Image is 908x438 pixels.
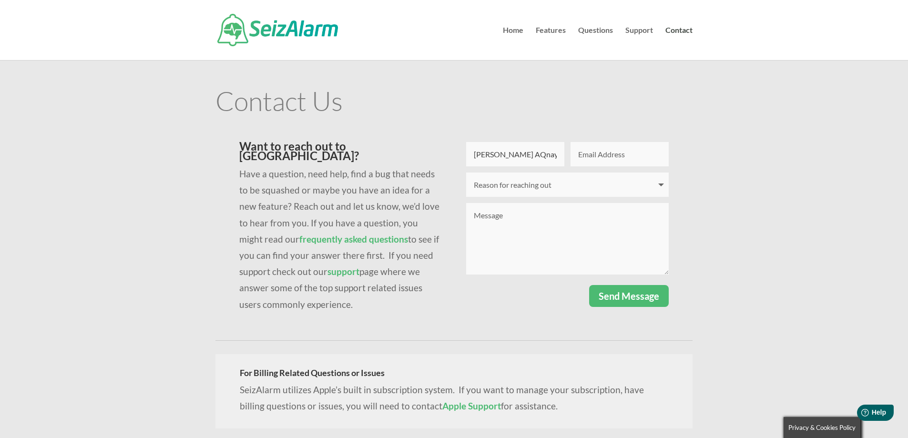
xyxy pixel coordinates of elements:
[217,14,338,46] img: SeizAlarm
[823,401,898,428] iframe: Help widget launcher
[240,382,668,414] p: SeizAlarm utilizes Apple’s built in subscription system. If you want to manage your subscription,...
[299,234,408,244] a: frequently asked questions
[571,142,669,166] input: Email Address
[240,368,668,382] h4: For Billing Related Questions or Issues
[327,266,359,277] a: support
[503,27,523,60] a: Home
[239,166,442,313] p: Have a question, need help, find a bug that needs to be squashed or maybe you have an idea for a ...
[536,27,566,60] a: Features
[665,27,693,60] a: Contact
[215,87,693,119] h1: Contact Us
[589,285,669,307] button: Send Message
[625,27,653,60] a: Support
[442,400,501,411] a: Apple Support
[239,139,359,163] span: Want to reach out to [GEOGRAPHIC_DATA]?
[788,424,856,431] span: Privacy & Cookies Policy
[578,27,613,60] a: Questions
[466,142,564,166] input: Name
